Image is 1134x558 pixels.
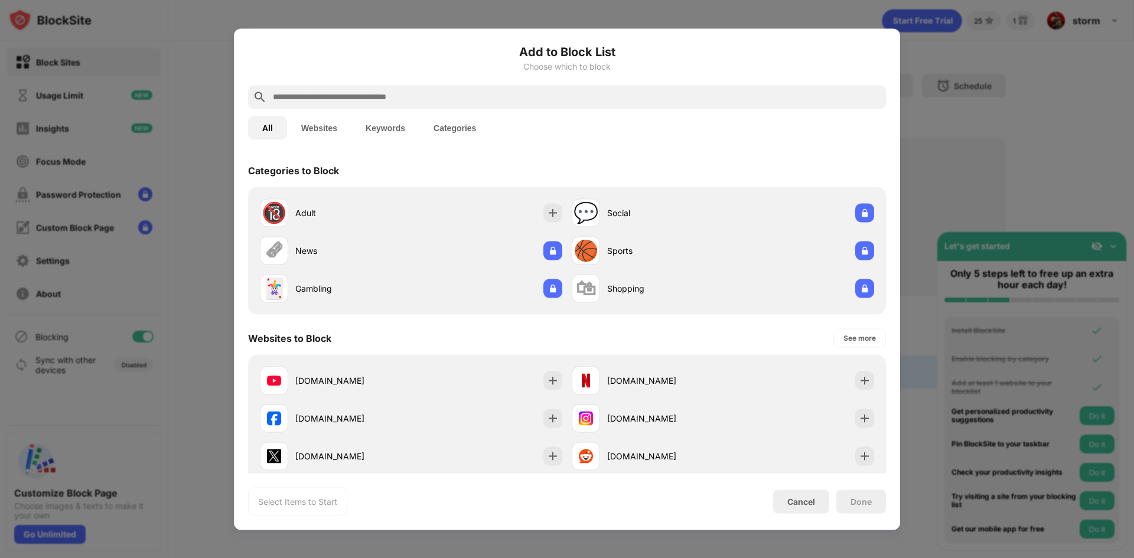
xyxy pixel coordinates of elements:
[607,450,723,462] div: [DOMAIN_NAME]
[248,116,287,139] button: All
[295,450,411,462] div: [DOMAIN_NAME]
[607,207,723,219] div: Social
[248,43,886,60] h6: Add to Block List
[267,411,281,425] img: favicons
[295,207,411,219] div: Adult
[262,201,286,225] div: 🔞
[248,61,886,71] div: Choose which to block
[267,373,281,387] img: favicons
[787,497,815,507] div: Cancel
[287,116,351,139] button: Websites
[295,412,411,425] div: [DOMAIN_NAME]
[579,411,593,425] img: favicons
[850,497,872,506] div: Done
[248,332,331,344] div: Websites to Block
[253,90,267,104] img: search.svg
[573,239,598,263] div: 🏀
[573,201,598,225] div: 💬
[262,276,286,301] div: 🃏
[579,373,593,387] img: favicons
[264,239,284,263] div: 🗞
[607,282,723,295] div: Shopping
[843,332,876,344] div: See more
[579,449,593,463] img: favicons
[419,116,490,139] button: Categories
[351,116,419,139] button: Keywords
[607,412,723,425] div: [DOMAIN_NAME]
[607,244,723,257] div: Sports
[295,374,411,387] div: [DOMAIN_NAME]
[295,282,411,295] div: Gambling
[607,374,723,387] div: [DOMAIN_NAME]
[248,164,339,176] div: Categories to Block
[267,449,281,463] img: favicons
[576,276,596,301] div: 🛍
[258,495,337,507] div: Select Items to Start
[295,244,411,257] div: News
